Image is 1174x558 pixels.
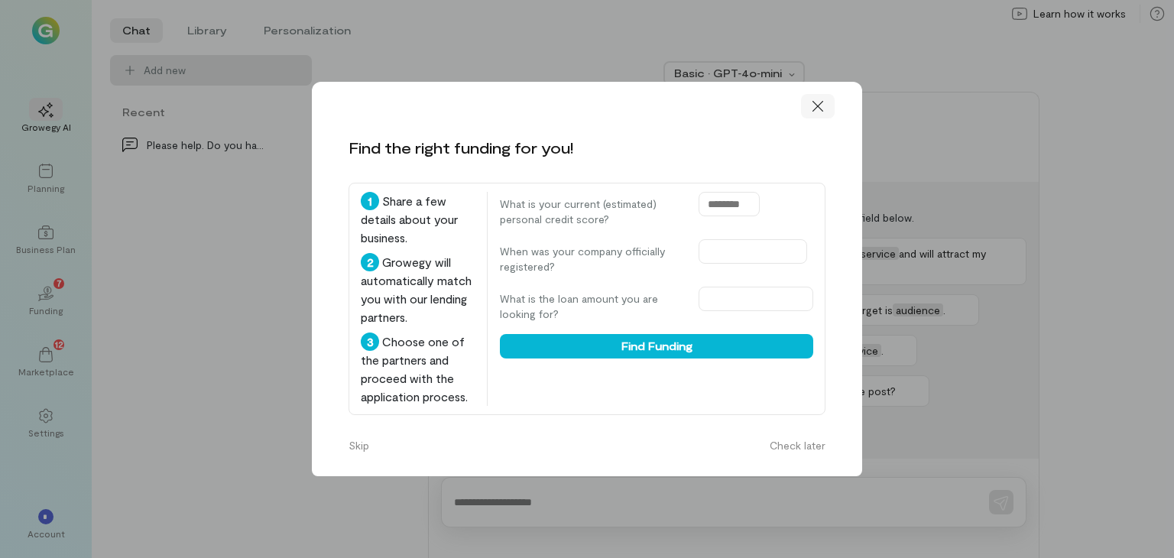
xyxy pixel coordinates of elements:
button: Find Funding [500,334,813,358]
div: 3 [361,333,379,351]
label: When was your company officially registered? [500,244,683,274]
label: What is the loan amount you are looking for? [500,291,683,322]
div: Find the right funding for you! [349,137,573,158]
div: Choose one of the partners and proceed with the application process. [361,333,475,406]
div: 1 [361,192,379,210]
div: 2 [361,253,379,271]
button: Skip [339,433,378,458]
label: What is your current (estimated) personal credit score? [500,196,683,227]
div: Growegy will automatically match you with our lending partners. [361,253,475,326]
div: Share a few details about your business. [361,192,475,247]
button: Check later [761,433,835,458]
